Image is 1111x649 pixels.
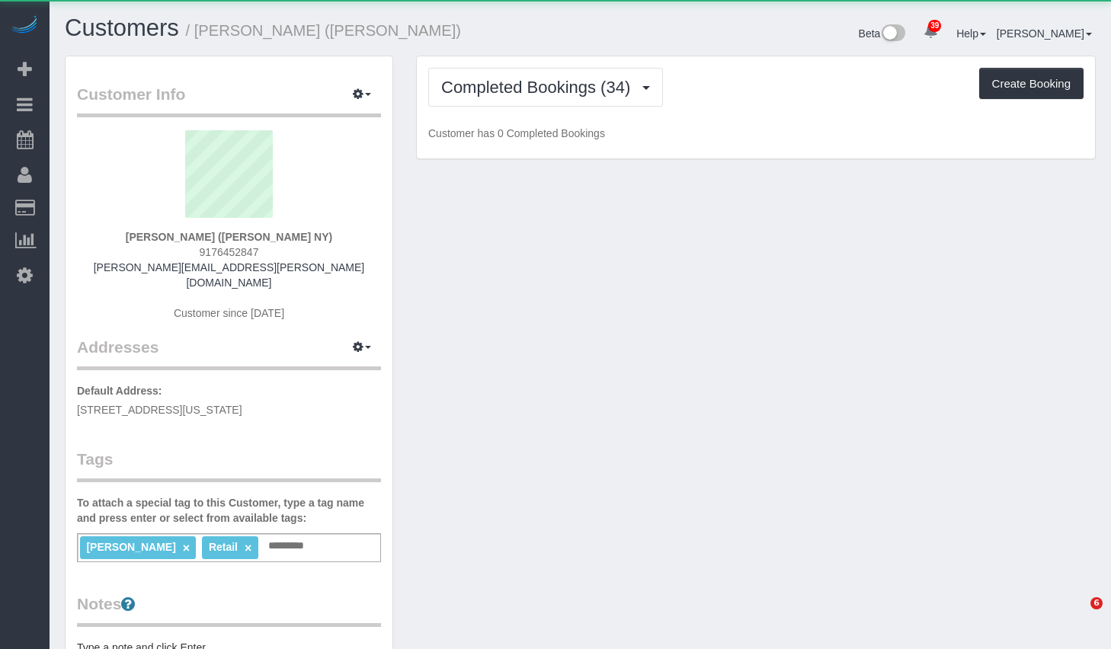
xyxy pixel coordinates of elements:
[77,404,242,416] span: [STREET_ADDRESS][US_STATE]
[77,448,381,482] legend: Tags
[94,261,365,289] a: [PERSON_NAME][EMAIL_ADDRESS][PERSON_NAME][DOMAIN_NAME]
[65,14,179,41] a: Customers
[77,593,381,627] legend: Notes
[209,541,238,553] span: Retail
[186,22,461,39] small: / [PERSON_NAME] ([PERSON_NAME])
[979,68,1084,100] button: Create Booking
[183,542,190,555] a: ×
[997,27,1092,40] a: [PERSON_NAME]
[174,307,284,319] span: Customer since [DATE]
[200,246,259,258] span: 9176452847
[928,20,941,32] span: 39
[245,542,251,555] a: ×
[77,495,381,526] label: To attach a special tag to this Customer, type a tag name and press enter or select from availabl...
[441,78,638,97] span: Completed Bookings (34)
[77,83,381,117] legend: Customer Info
[428,126,1084,141] p: Customer has 0 Completed Bookings
[859,27,906,40] a: Beta
[126,231,332,243] strong: [PERSON_NAME] ([PERSON_NAME] NY)
[428,68,663,107] button: Completed Bookings (34)
[1059,597,1096,634] iframe: Intercom live chat
[956,27,986,40] a: Help
[1090,597,1103,609] span: 6
[86,541,175,553] span: [PERSON_NAME]
[880,24,905,44] img: New interface
[9,15,40,37] img: Automaid Logo
[916,15,946,49] a: 39
[77,383,162,398] label: Default Address:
